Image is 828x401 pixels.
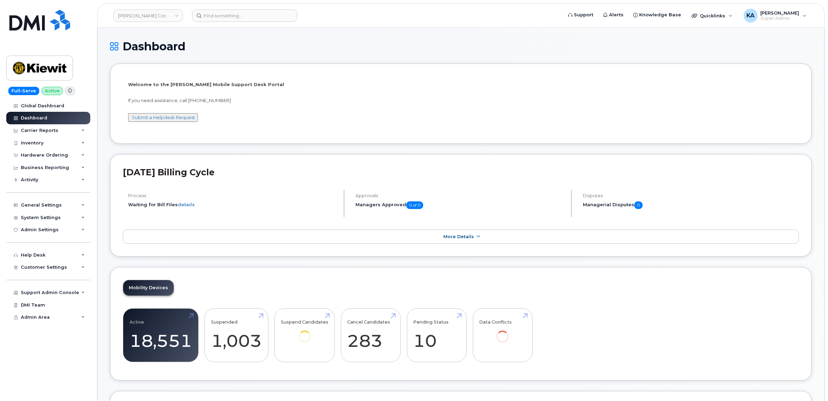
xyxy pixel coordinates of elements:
h4: Process [128,193,338,198]
a: Active 18,551 [129,312,192,358]
a: Pending Status 10 [413,312,460,358]
a: details [178,202,195,207]
a: Suspend Candidates [281,312,328,352]
a: Mobility Devices [123,280,174,295]
h5: Managers Approved [356,201,565,209]
span: 0 of 0 [406,201,423,209]
a: Cancel Candidates 283 [347,312,394,358]
a: Suspended 1,003 [211,312,262,358]
a: Data Conflicts [479,312,526,352]
p: Welcome to the [PERSON_NAME] Mobile Support Desk Portal [128,81,794,88]
p: If you need assistance, call [PHONE_NUMBER] [128,97,794,104]
h4: Approvals [356,193,565,198]
h1: Dashboard [110,40,812,52]
h5: Managerial Disputes [583,201,799,209]
li: Waiting for Bill Files [128,201,338,208]
h4: Disputes [583,193,799,198]
a: Submit a Helpdesk Request [132,115,195,120]
span: 0 [634,201,643,209]
button: Submit a Helpdesk Request [128,113,198,122]
h2: [DATE] Billing Cycle [123,167,799,177]
span: More Details [443,234,474,239]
